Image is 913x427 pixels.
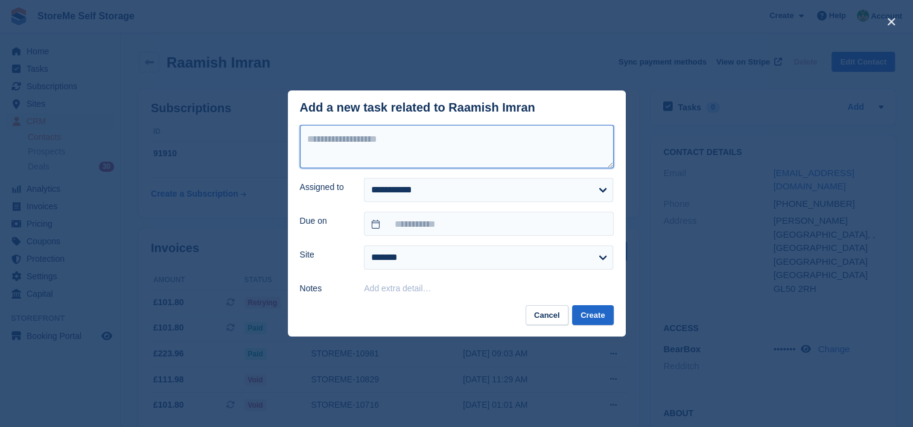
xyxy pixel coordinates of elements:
[882,12,901,31] button: close
[572,305,613,325] button: Create
[526,305,568,325] button: Cancel
[300,282,350,295] label: Notes
[364,283,431,293] button: Add extra detail…
[300,215,350,227] label: Due on
[300,248,350,261] label: Site
[300,181,350,194] label: Assigned to
[300,101,535,115] div: Add a new task related to Raamish Imran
